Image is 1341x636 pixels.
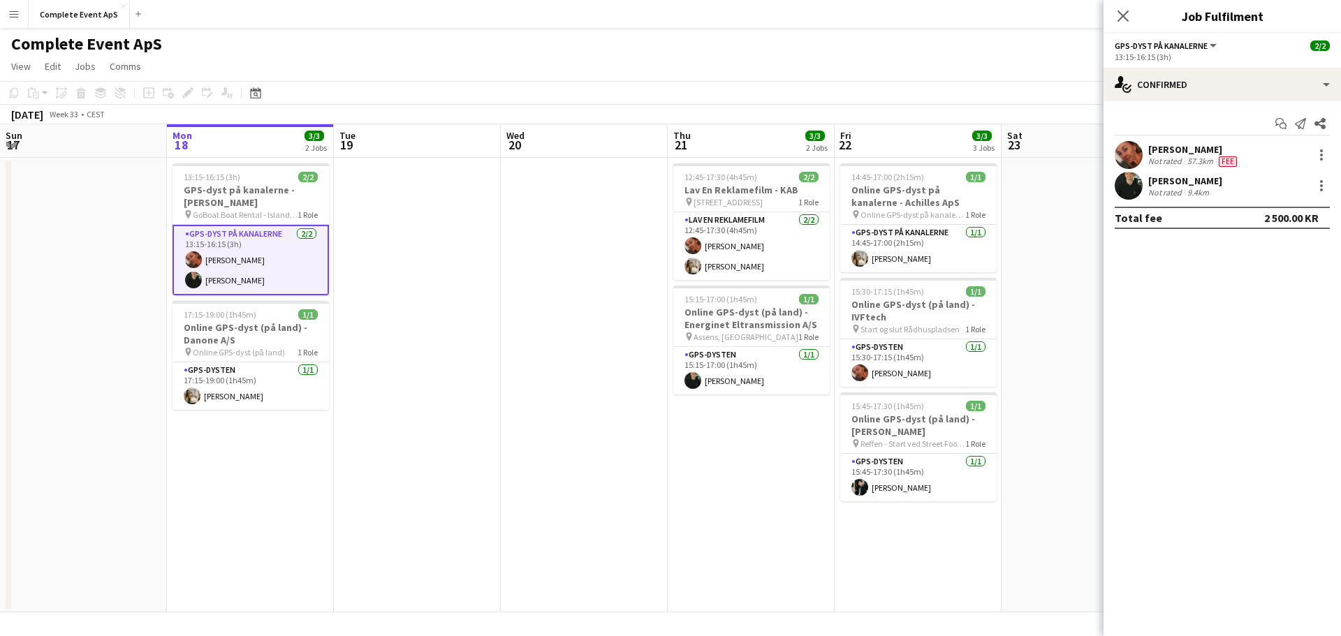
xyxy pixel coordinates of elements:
div: Total fee [1115,211,1162,225]
span: Assens, [GEOGRAPHIC_DATA] [694,332,798,342]
app-job-card: 13:15-16:15 (3h)2/2GPS-dyst på kanalerne - [PERSON_NAME] GoBoat Boat Rental - Islands [GEOGRAPHIC... [173,163,329,295]
span: 1 Role [798,332,819,342]
span: 2/2 [799,172,819,182]
div: 2 Jobs [806,142,828,153]
app-card-role: GPS-dysten1/115:15-17:00 (1h45m)[PERSON_NAME] [673,347,830,394]
h3: Online GPS-dyst (på land) - IVFtech [840,298,997,323]
app-job-card: 15:15-17:00 (1h45m)1/1Online GPS-dyst (på land) - Energinet Eltransmission A/S Assens, [GEOGRAPHI... [673,286,830,394]
div: Confirmed [1104,68,1341,101]
span: 3/3 [972,131,992,141]
span: 18 [170,137,192,153]
app-card-role: GPS-dyst på kanalerne2/213:15-16:15 (3h)[PERSON_NAME][PERSON_NAME] [173,225,329,295]
span: 17:15-19:00 (1h45m) [184,309,256,320]
span: Sun [6,129,22,142]
span: 1 Role [965,438,985,449]
app-card-role: GPS-dyst på kanalerne1/114:45-17:00 (2h15m)[PERSON_NAME] [840,225,997,272]
h3: Online GPS-dyst (på land) - Energinet Eltransmission A/S [673,306,830,331]
span: Online GPS-dyst (på land) [193,347,285,357]
h3: Online GPS-dyst (på land) - [PERSON_NAME] [840,413,997,438]
span: 1/1 [966,286,985,297]
span: Tue [339,129,356,142]
span: Fri [840,129,851,142]
a: Edit [39,57,66,75]
span: 3/3 [805,131,825,141]
span: 17 [3,137,22,153]
span: Mon [173,129,192,142]
span: Sat [1007,129,1023,142]
div: Not rated [1148,187,1185,198]
span: 15:15-17:00 (1h45m) [684,294,757,304]
span: Week 33 [46,109,81,119]
span: GoBoat Boat Rental - Islands [GEOGRAPHIC_DATA], [GEOGRAPHIC_DATA], [GEOGRAPHIC_DATA], [GEOGRAPHIC... [193,209,298,220]
div: [DATE] [11,108,43,121]
app-job-card: 17:15-19:00 (1h45m)1/1Online GPS-dyst (på land) - Danone A/S Online GPS-dyst (på land)1 RoleGPS-d... [173,301,329,410]
div: Not rated [1148,156,1185,167]
span: 1 Role [798,197,819,207]
div: 9.4km [1185,187,1212,198]
span: 12:45-17:30 (4h45m) [684,172,757,182]
app-job-card: 15:30-17:15 (1h45m)1/1Online GPS-dyst (på land) - IVFtech Start og slut Rådhuspladsen1 RoleGPS-dy... [840,278,997,387]
h1: Complete Event ApS [11,34,162,54]
span: 1 Role [965,209,985,220]
div: [PERSON_NAME] [1148,175,1222,187]
div: [PERSON_NAME] [1148,143,1240,156]
h3: Lav En Reklamefilm - KAB [673,184,830,196]
span: 20 [504,137,525,153]
span: GPS-dyst på kanalerne [1115,40,1208,51]
span: Start og slut Rådhuspladsen [860,324,960,334]
span: Fee [1219,156,1237,167]
span: 1 Role [298,209,318,220]
span: Jobs [75,60,96,73]
app-card-role: GPS-dysten1/117:15-19:00 (1h45m)[PERSON_NAME] [173,362,329,410]
app-card-role: GPS-dysten1/115:30-17:15 (1h45m)[PERSON_NAME] [840,339,997,387]
h3: Online GPS-dyst på kanalerne - Achilles ApS [840,184,997,209]
span: Thu [673,129,691,142]
span: 1/1 [966,401,985,411]
app-job-card: 12:45-17:30 (4h45m)2/2Lav En Reklamefilm - KAB [STREET_ADDRESS]1 RoleLav En Reklamefilm2/212:45-1... [673,163,830,280]
div: 57.3km [1185,156,1216,167]
div: 13:15-16:15 (3h) [1115,52,1330,62]
span: 1 Role [298,347,318,357]
div: 2 Jobs [305,142,327,153]
div: 3 Jobs [973,142,995,153]
div: CEST [87,109,105,119]
span: 1/1 [966,172,985,182]
span: Reffen - Start ved Street Food området [860,438,965,449]
span: 19 [337,137,356,153]
a: View [6,57,36,75]
button: Complete Event ApS [29,1,130,28]
span: Comms [110,60,141,73]
span: 15:45-17:30 (1h45m) [851,401,924,411]
span: 2/2 [1310,40,1330,51]
span: Edit [45,60,61,73]
span: 1/1 [799,294,819,304]
span: 14:45-17:00 (2h15m) [851,172,924,182]
span: 13:15-16:15 (3h) [184,172,240,182]
div: 2 500.00 KR [1264,211,1319,225]
span: 2/2 [298,172,318,182]
span: 21 [671,137,691,153]
app-card-role: GPS-dysten1/115:45-17:30 (1h45m)[PERSON_NAME] [840,454,997,501]
span: 3/3 [305,131,324,141]
span: 1 Role [965,324,985,334]
a: Comms [104,57,147,75]
app-job-card: 15:45-17:30 (1h45m)1/1Online GPS-dyst (på land) - [PERSON_NAME] Reffen - Start ved Street Food om... [840,392,997,501]
a: Jobs [69,57,101,75]
span: 23 [1005,137,1023,153]
app-card-role: Lav En Reklamefilm2/212:45-17:30 (4h45m)[PERSON_NAME][PERSON_NAME] [673,212,830,280]
span: Wed [506,129,525,142]
h3: Online GPS-dyst (på land) - Danone A/S [173,321,329,346]
span: 15:30-17:15 (1h45m) [851,286,924,297]
h3: Job Fulfilment [1104,7,1341,25]
span: 1/1 [298,309,318,320]
span: View [11,60,31,73]
span: [STREET_ADDRESS] [694,197,763,207]
app-job-card: 14:45-17:00 (2h15m)1/1Online GPS-dyst på kanalerne - Achilles ApS Online GPS-dyst på kanalerne1 R... [840,163,997,272]
span: Online GPS-dyst på kanalerne [860,209,965,220]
